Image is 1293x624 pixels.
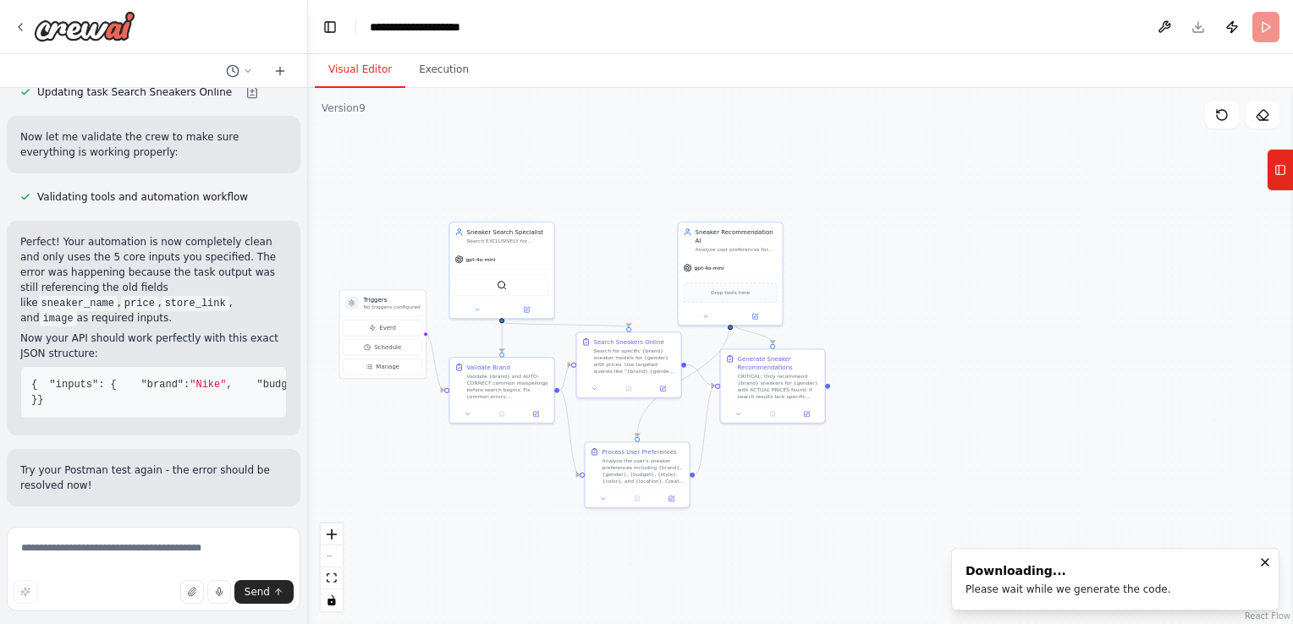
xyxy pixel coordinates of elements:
button: Improve this prompt [14,580,37,604]
g: Edge from dab08c10-5b3a-4702-bc26-f4b79742ffa3 to 289a03e9-daab-4693-b56c-609b21303370 [559,360,571,394]
div: Search Sneakers OnlineSearch for specific {brand} sneaker models for {gender} with prices. Use ta... [576,331,682,398]
g: Edge from 7b4b7f53-b725-407e-b735-63451204f22c to 67c04864-c10b-425c-bc9f-5e53cc4e1249 [633,321,735,437]
g: Edge from 67c04864-c10b-425c-bc9f-5e53cc4e1249 to e721b514-737f-42fd-8320-43c9c1c8da5c [695,381,715,479]
g: Edge from 7b4b7f53-b725-407e-b735-63451204f22c to e721b514-737f-42fd-8320-43c9c1c8da5c [726,321,777,344]
img: SerperDevTool [497,280,507,290]
button: Open in side panel [657,494,685,504]
span: { [31,379,37,391]
span: Validating tools and automation workflow [37,190,248,204]
button: Switch to previous chat [219,61,260,81]
button: Open in side panel [792,409,821,419]
span: } [31,394,37,406]
button: Manage [344,359,422,375]
div: Validate {brand} and AUTO-CORRECT common misspellings before search begins. Fix common errors: "A... [467,373,549,400]
h3: Triggers [364,295,421,304]
button: Visual Editor [315,52,405,88]
button: No output available [484,409,520,419]
g: Edge from dab08c10-5b3a-4702-bc26-f4b79742ffa3 to 67c04864-c10b-425c-bc9f-5e53cc4e1249 [559,386,580,479]
div: Search for specific {brand} sneaker models for {gender} with prices. Use targeted queries like "{... [594,348,676,375]
div: Validate BrandValidate {brand} and AUTO-CORRECT common misspellings before search begins. Fix com... [449,357,555,424]
div: Downloading... [966,562,1171,579]
button: Upload files [180,580,204,604]
span: } [37,394,43,406]
button: Execution [405,52,482,88]
button: Open in side panel [503,304,551,315]
div: Process User PreferencesAnalyze the user's sneaker preferences including {brand}, {gender}, {budg... [585,441,691,508]
p: Now let me validate the crew to make sure everything is working properly: [20,129,287,160]
div: Please wait while we generate the code. [966,583,1171,596]
button: toggle interactivity [321,589,343,611]
code: price [121,296,158,311]
span: gpt-4o-mini [695,265,724,271]
div: Search EXCLUSIVELY for {brand} sneakers for {gender} within realistic price ranges. For budgets u... [467,238,549,244]
div: Sneaker Recommendation AI [696,227,778,244]
g: Edge from f699d680-8633-499a-844e-a307cfce3481 to dab08c10-5b3a-4702-bc26-f4b79742ffa3 [498,323,506,353]
button: No output available [619,494,655,504]
div: Generate Sneaker Recommendations [738,354,820,371]
button: Open in side panel [648,384,677,394]
code: store_link [162,296,229,311]
div: TriggersNo triggers configuredEventScheduleManage [339,289,426,379]
div: Search Sneakers Online [594,337,664,346]
div: Analyze the user's sneaker preferences including {brand}, {gender}, {budget}, {style}, {color}, a... [602,457,685,484]
div: React Flow controls [321,523,343,611]
div: Validate Brand [467,363,510,371]
span: Event [379,324,396,332]
button: No output available [611,384,646,394]
p: Try your Postman test again - the error should be resolved now! [20,463,287,493]
p: Now your API should work perfectly with this exact JSON structure: [20,331,287,361]
span: : { [98,379,117,391]
div: Sneaker Search SpecialistSearch EXCLUSIVELY for {brand} sneakers for {gender} within realistic pr... [449,222,555,319]
div: Analyze user preferences for {brand}, {gender}, {budget}, {style}, {color}, and {location}, then ... [696,246,778,253]
div: Sneaker Search Specialist [467,227,549,236]
button: Hide left sidebar [318,15,342,39]
p: Perfect! Your automation is now completely clean and only uses the 5 core inputs you specified. T... [20,234,287,326]
g: Edge from triggers to dab08c10-5b3a-4702-bc26-f4b79742ffa3 [425,330,444,395]
div: Sneaker Recommendation AIAnalyze user preferences for {brand}, {gender}, {budget}, {style}, {colo... [678,222,784,326]
button: Open in side panel [731,311,779,321]
code: sneaker_name [38,296,118,311]
g: Edge from f699d680-8633-499a-844e-a307cfce3481 to 289a03e9-daab-4693-b56c-609b21303370 [498,319,633,331]
span: Schedule [374,343,401,352]
div: CRITICAL: Only recommend {brand} sneakers for {gender} with ACTUAL PRICES found. If search result... [738,373,820,400]
button: Send [234,580,294,604]
span: : [184,379,190,391]
span: Manage [376,363,399,371]
img: Logo [34,11,135,41]
span: "Nike" [190,379,226,391]
span: , [226,379,232,391]
span: "budget" [257,379,306,391]
div: Version 9 [322,101,366,115]
span: gpt-4o-mini [466,256,496,263]
button: fit view [321,567,343,589]
button: zoom in [321,523,343,545]
span: "inputs" [50,379,99,391]
button: Open in side panel [521,409,550,419]
span: "brand" [141,379,184,391]
span: Drop tools here [711,288,750,297]
button: Start a new chat [267,61,294,81]
span: Send [245,585,270,599]
button: Event [344,320,422,336]
g: Edge from 289a03e9-daab-4693-b56c-609b21303370 to e721b514-737f-42fd-8320-43c9c1c8da5c [686,360,715,390]
nav: breadcrumb [370,19,491,36]
button: Click to speak your automation idea [207,580,231,604]
code: image [40,311,77,326]
p: No triggers configured [364,304,421,310]
div: Process User Preferences [602,447,677,456]
button: No output available [755,409,790,419]
div: Generate Sneaker RecommendationsCRITICAL: Only recommend {brand} sneakers for {gender} with ACTUA... [720,348,826,424]
span: Updating task Search Sneakers Online [37,85,232,99]
button: Schedule [344,339,422,355]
